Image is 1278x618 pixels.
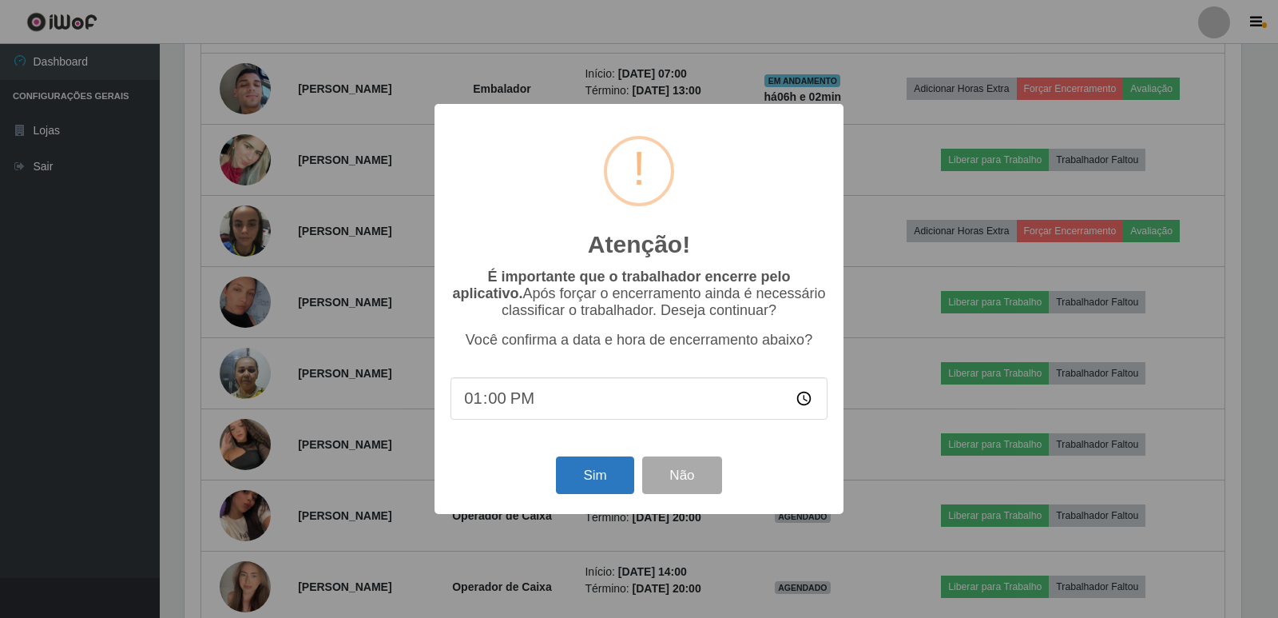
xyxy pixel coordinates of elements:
button: Não [642,457,721,494]
h2: Atenção! [588,230,690,259]
b: É importante que o trabalhador encerre pelo aplicativo. [452,269,790,301]
button: Sim [556,457,633,494]
p: Após forçar o encerramento ainda é necessário classificar o trabalhador. Deseja continuar? [450,269,828,319]
p: Você confirma a data e hora de encerramento abaixo? [450,332,828,349]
